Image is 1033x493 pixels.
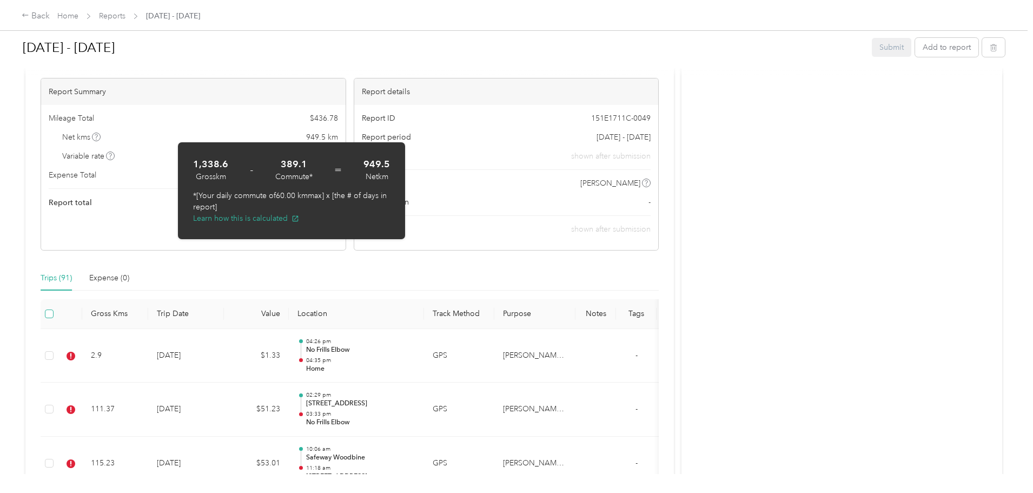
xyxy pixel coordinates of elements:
td: $51.23 [224,383,289,437]
strong: 949.5 [363,157,390,171]
span: shown after submission [571,225,651,234]
span: Report ID [362,113,395,124]
div: Back [22,10,50,23]
span: - [648,196,651,208]
td: [DATE] [148,329,224,383]
div: Trips (91) [41,272,72,284]
th: Gross Kms [82,299,148,329]
span: 151E1711C-0049 [591,113,651,124]
td: 111.37 [82,383,148,437]
td: Acosta Canada [494,437,575,491]
p: No Frills Elbow [306,345,415,355]
span: [DATE] - [DATE] [597,132,651,143]
td: [DATE] [148,383,224,437]
h1: Aug 1 - 31, 2025 [23,35,864,61]
td: GPS [424,383,494,437]
a: Home [57,11,78,21]
button: Add to report [915,38,978,57]
p: 04:26 pm [306,338,415,345]
th: Purpose [494,299,575,329]
p: 10:06 am [306,445,415,453]
strong: 1,338.6 [193,157,228,171]
span: Net kms [62,132,101,143]
span: $ 436.78 [310,113,338,124]
p: 03:33 pm [306,410,415,418]
td: $53.01 [224,437,289,491]
span: = [334,162,342,178]
div: Report details [354,78,659,105]
div: Expense (0) [89,272,129,284]
span: 949.5 km [306,132,338,143]
p: Safeway Woodbine [306,453,415,463]
span: Report total [49,197,92,208]
p: [STREET_ADDRESS] [306,472,415,482]
div: Report Summary [41,78,346,105]
p: No Frills Elbow [306,418,415,428]
th: Notes [575,299,616,329]
span: Variable rate [62,150,115,162]
th: Trip Date [148,299,224,329]
span: - [635,404,638,413]
p: Home [306,364,415,374]
strong: 389.1 [281,157,307,171]
p: 11:18 am [306,464,415,472]
td: Acosta Canada [494,383,575,437]
span: - [635,458,638,468]
th: Tags [616,299,657,329]
span: shown after submission [571,150,651,162]
button: Learn how this is calculated [193,213,299,224]
span: - [635,351,638,360]
td: GPS [424,437,494,491]
p: 04:35 pm [306,357,415,364]
p: [STREET_ADDRESS] [306,399,415,409]
td: [DATE] [148,437,224,491]
iframe: Everlance-gr Chat Button Frame [972,432,1033,493]
p: 02:29 pm [306,391,415,399]
div: Gross km [196,171,226,182]
td: 115.23 [82,437,148,491]
span: - [250,162,254,178]
a: Reports [99,11,125,21]
span: Mileage Total [49,113,94,124]
span: [PERSON_NAME] [580,178,640,189]
span: Expense Total [49,169,96,181]
th: Location [289,299,424,329]
span: [DATE] - [DATE] [146,10,200,22]
p: *[Your daily commute of 60.00 km max] x [the # of days in report] [193,190,390,213]
div: Net km [366,171,388,182]
td: GPS [424,329,494,383]
span: Report period [362,132,411,143]
th: Value [224,299,289,329]
td: $1.33 [224,329,289,383]
th: Track Method [424,299,494,329]
td: 2.9 [82,329,148,383]
div: Commute* [275,171,313,182]
td: Acosta Canada [494,329,575,383]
